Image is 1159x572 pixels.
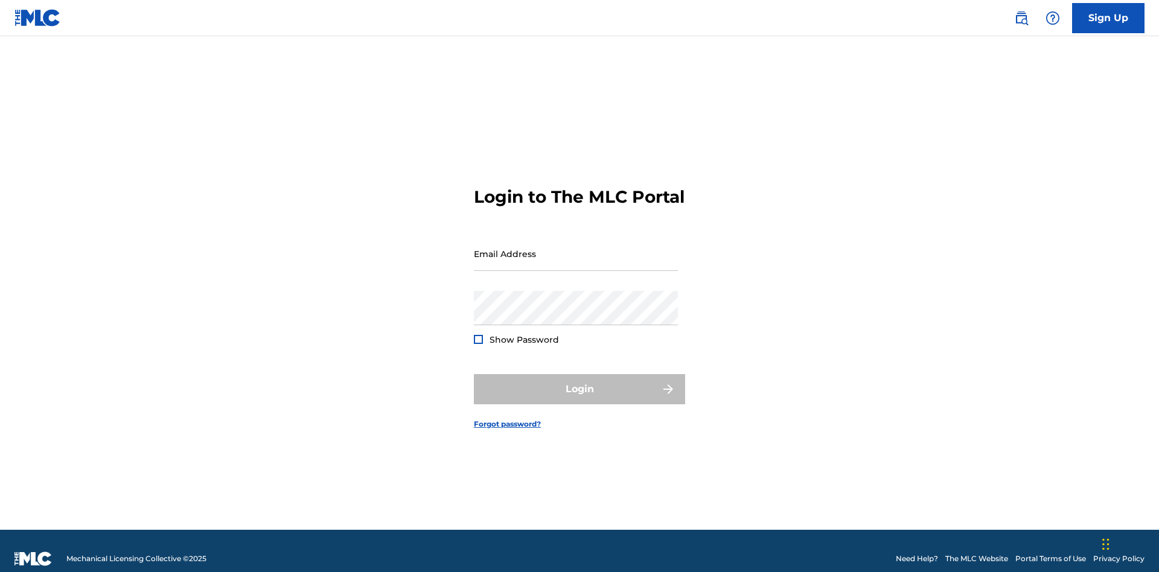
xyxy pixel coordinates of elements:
[474,186,685,208] h3: Login to The MLC Portal
[1099,514,1159,572] iframe: Chat Widget
[474,419,541,430] a: Forgot password?
[1093,553,1145,564] a: Privacy Policy
[1009,6,1033,30] a: Public Search
[14,9,61,27] img: MLC Logo
[14,551,52,566] img: logo
[1014,11,1029,25] img: search
[1102,526,1110,562] div: Drag
[66,553,206,564] span: Mechanical Licensing Collective © 2025
[1046,11,1060,25] img: help
[945,553,1008,564] a: The MLC Website
[896,553,938,564] a: Need Help?
[490,334,559,345] span: Show Password
[1015,553,1086,564] a: Portal Terms of Use
[1041,6,1065,30] div: Help
[1072,3,1145,33] a: Sign Up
